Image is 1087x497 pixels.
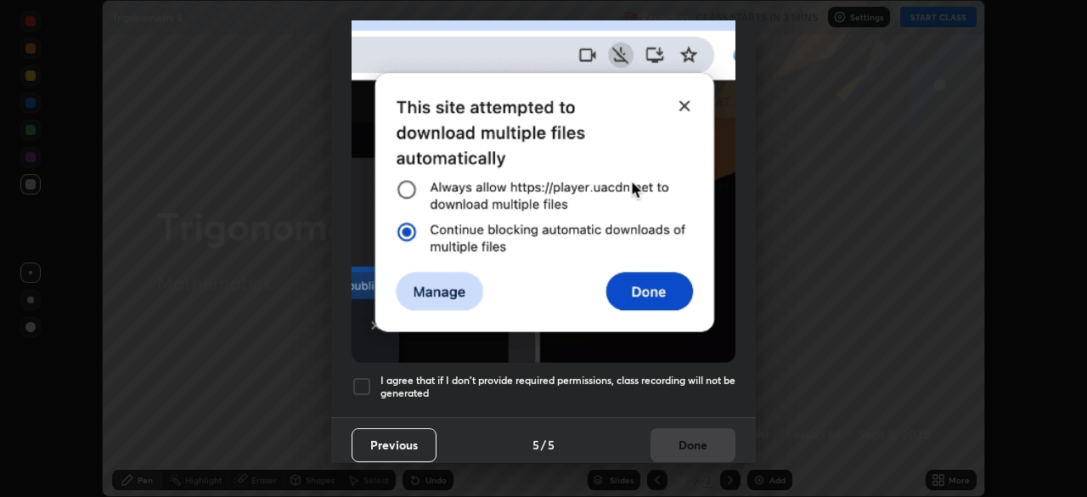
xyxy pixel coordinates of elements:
[548,436,555,454] h4: 5
[380,374,735,400] h5: I agree that if I don't provide required permissions, class recording will not be generated
[541,436,546,454] h4: /
[532,436,539,454] h4: 5
[352,428,436,462] button: Previous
